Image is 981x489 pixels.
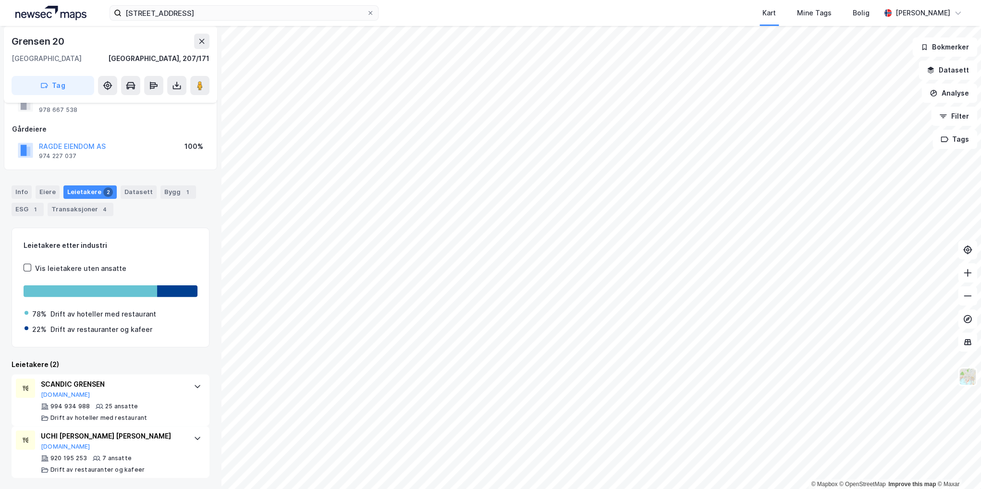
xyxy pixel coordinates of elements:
div: 4 [100,205,110,214]
button: Tag [12,76,94,95]
div: [GEOGRAPHIC_DATA] [12,53,82,64]
div: 1 [30,205,40,214]
div: 25 ansatte [105,403,138,410]
div: 1 [183,187,192,197]
button: Filter [931,107,977,126]
div: Leietakere etter industri [24,240,197,251]
button: Analyse [921,84,977,103]
div: 2 [103,187,113,197]
div: Kontrollprogram for chat [933,443,981,489]
button: Tags [932,130,977,149]
div: SCANDIC GRENSEN [41,379,184,390]
iframe: Chat Widget [933,443,981,489]
div: Drift av restauranter og kafeer [50,324,152,335]
div: 978 667 538 [39,106,77,114]
div: Bygg [160,185,196,199]
input: Søk på adresse, matrikkel, gårdeiere, leietakere eller personer [122,6,367,20]
button: Datasett [919,61,977,80]
div: 920 195 253 [50,454,87,462]
div: Info [12,185,32,199]
div: 974 227 037 [39,152,76,160]
div: UCHI [PERSON_NAME] [PERSON_NAME] [41,430,184,442]
div: Kart [762,7,776,19]
a: Improve this map [888,481,936,488]
img: Z [958,367,977,386]
div: 100% [184,141,203,152]
div: 78% [32,308,47,320]
div: 994 934 988 [50,403,90,410]
div: [GEOGRAPHIC_DATA], 207/171 [108,53,209,64]
div: Mine Tags [797,7,832,19]
div: 22% [32,324,47,335]
button: [DOMAIN_NAME] [41,443,90,451]
div: Gårdeiere [12,123,209,135]
a: Mapbox [811,481,837,488]
div: Leietakere [63,185,117,199]
div: [PERSON_NAME] [895,7,950,19]
div: Datasett [121,185,157,199]
div: Eiere [36,185,60,199]
div: Drift av hoteller med restaurant [50,414,147,422]
div: Vis leietakere uten ansatte [35,263,126,274]
div: Drift av restauranter og kafeer [50,466,145,474]
div: Bolig [853,7,870,19]
div: ESG [12,203,44,216]
button: Bokmerker [912,37,977,57]
img: logo.a4113a55bc3d86da70a041830d287a7e.svg [15,6,86,20]
div: Grensen 20 [12,34,66,49]
div: 7 ansatte [102,454,132,462]
a: OpenStreetMap [839,481,886,488]
div: Transaksjoner [48,203,113,216]
div: Drift av hoteller med restaurant [50,308,156,320]
button: [DOMAIN_NAME] [41,391,90,399]
div: Leietakere (2) [12,359,209,370]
